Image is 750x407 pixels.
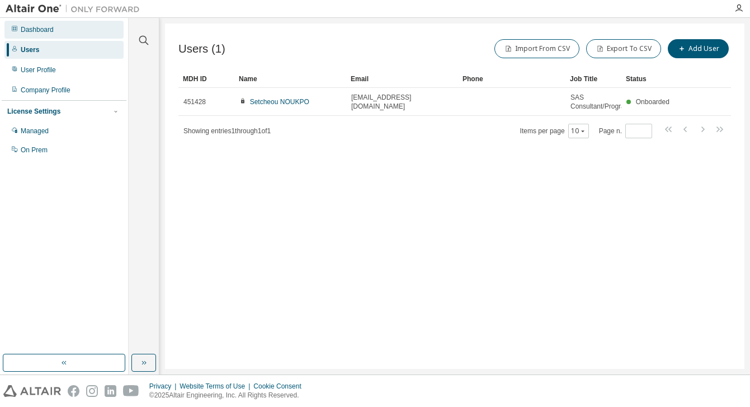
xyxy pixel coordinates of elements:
div: Email [351,70,454,88]
img: instagram.svg [86,385,98,397]
div: Managed [21,127,49,135]
img: Altair One [6,3,145,15]
div: Cookie Consent [253,382,308,391]
div: Users [21,45,39,54]
button: Import From CSV [494,39,579,58]
span: Page n. [599,124,652,138]
img: altair_logo.svg [3,385,61,397]
button: Add User [668,39,729,58]
span: Onboarded [636,98,669,106]
img: facebook.svg [68,385,79,397]
div: Privacy [149,382,180,391]
div: Website Terms of Use [180,382,253,391]
img: youtube.svg [123,385,139,397]
a: Setcheou NOUKPO [250,98,309,106]
div: MDH ID [183,70,230,88]
span: Users (1) [178,43,225,55]
span: Items per page [520,124,589,138]
div: User Profile [21,66,56,74]
span: SAS Consultant/Programmer [570,93,641,111]
div: On Prem [21,146,48,155]
div: Name [239,70,342,88]
div: Company Profile [21,86,70,95]
div: Job Title [570,70,617,88]
div: Dashboard [21,25,54,34]
div: Phone [463,70,561,88]
div: License Settings [7,107,60,116]
img: linkedin.svg [105,385,116,397]
div: Status [626,70,673,88]
span: [EMAIL_ADDRESS][DOMAIN_NAME] [351,93,453,111]
button: Export To CSV [586,39,661,58]
span: 451428 [183,97,206,106]
p: © 2025 Altair Engineering, Inc. All Rights Reserved. [149,391,308,400]
span: Showing entries 1 through 1 of 1 [183,127,271,135]
button: 10 [571,127,586,135]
